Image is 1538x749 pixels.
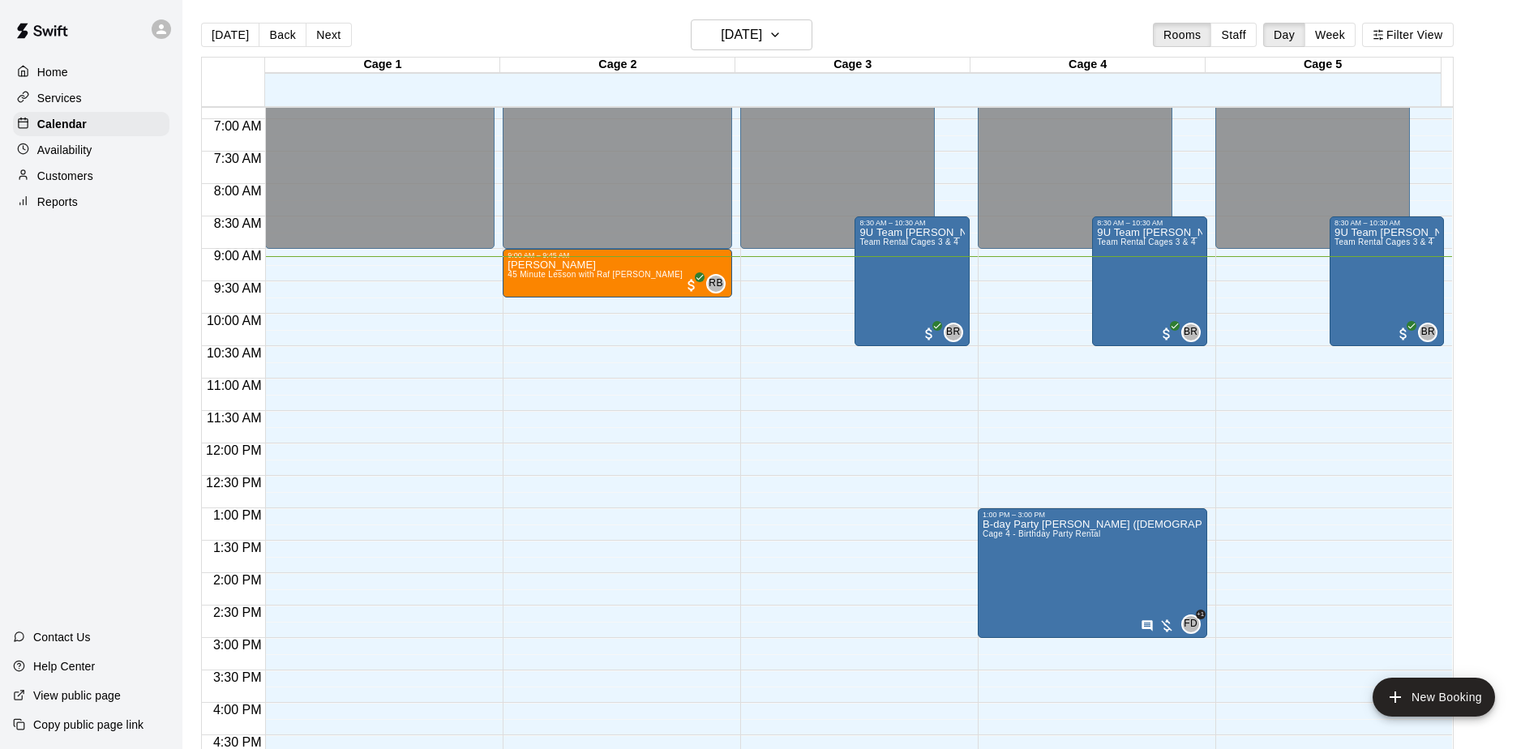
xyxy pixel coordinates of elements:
[202,476,265,490] span: 12:30 PM
[1181,323,1201,342] div: Billy Jack Ryan
[33,629,91,645] p: Contact Us
[1153,23,1211,47] button: Rooms
[709,276,722,292] span: RB
[1373,678,1495,717] button: add
[735,58,970,73] div: Cage 3
[1159,326,1175,342] span: All customers have paid
[13,164,169,188] a: Customers
[209,638,266,652] span: 3:00 PM
[203,314,266,327] span: 10:00 AM
[1184,616,1197,632] span: FD
[209,573,266,587] span: 2:00 PM
[1181,614,1201,634] div: Front Desk
[210,119,266,133] span: 7:00 AM
[721,24,762,46] h6: [DATE]
[209,541,266,554] span: 1:30 PM
[713,274,726,293] span: Rafael Betances
[209,703,266,717] span: 4:00 PM
[859,219,964,227] div: 8:30 AM – 10:30 AM
[203,346,266,360] span: 10:30 AM
[13,112,169,136] a: Calendar
[508,251,727,259] div: 9:00 AM – 9:45 AM
[306,23,351,47] button: Next
[978,508,1207,638] div: 1:00 PM – 3:00 PM: B-day Party Henry (10yo)
[1196,610,1206,619] span: +1
[946,324,960,340] span: BR
[1097,219,1202,227] div: 8:30 AM – 10:30 AM
[209,508,266,522] span: 1:00 PM
[1092,216,1206,346] div: 8:30 AM – 10:30 AM: 9U Team Ryan Practice
[691,19,812,50] button: [DATE]
[1305,23,1356,47] button: Week
[210,152,266,165] span: 7:30 AM
[265,58,500,73] div: Cage 1
[1206,58,1441,73] div: Cage 5
[1424,323,1437,342] span: Billy Jack Ryan
[33,658,95,674] p: Help Center
[259,23,306,47] button: Back
[859,238,958,246] span: Team Rental Cages 3 & 4
[983,529,1101,538] span: Cage 4 - Birthday Party Rental
[508,270,683,279] span: 45 Minute Lesson with Raf [PERSON_NAME]
[1421,324,1435,340] span: BR
[37,116,87,132] p: Calendar
[1188,614,1201,634] span: Front Desk & 1 other
[201,23,259,47] button: [DATE]
[1330,216,1444,346] div: 8:30 AM – 10:30 AM: 9U Team Ryan Practice
[37,142,92,158] p: Availability
[1263,23,1305,47] button: Day
[209,606,266,619] span: 2:30 PM
[37,64,68,80] p: Home
[210,184,266,198] span: 8:00 AM
[1335,238,1433,246] span: Team Rental Cages 3 & 4
[970,58,1206,73] div: Cage 4
[1395,326,1412,342] span: All customers have paid
[210,281,266,295] span: 9:30 AM
[209,735,266,749] span: 4:30 PM
[944,323,963,342] div: Billy Jack Ryan
[13,138,169,162] a: Availability
[202,443,265,457] span: 12:00 PM
[983,511,1202,519] div: 1:00 PM – 3:00 PM
[33,687,121,704] p: View public page
[855,216,969,346] div: 8:30 AM – 10:30 AM: 9U Team Ryan Practice
[503,249,732,297] div: 9:00 AM – 9:45 AM: Jasper Persson
[209,670,266,684] span: 3:30 PM
[1210,23,1257,47] button: Staff
[1335,219,1439,227] div: 8:30 AM – 10:30 AM
[203,411,266,425] span: 11:30 AM
[210,216,266,230] span: 8:30 AM
[1362,23,1453,47] button: Filter View
[13,60,169,84] a: Home
[33,717,144,733] p: Copy public page link
[1141,619,1154,632] svg: Has notes
[13,86,169,110] a: Services
[950,323,963,342] span: Billy Jack Ryan
[1418,323,1437,342] div: Billy Jack Ryan
[203,379,266,392] span: 11:00 AM
[1097,238,1196,246] span: Team Rental Cages 3 & 4
[37,168,93,184] p: Customers
[13,190,169,214] a: Reports
[1184,324,1197,340] span: BR
[1188,323,1201,342] span: Billy Jack Ryan
[683,277,700,293] span: All customers have paid
[210,249,266,263] span: 9:00 AM
[37,194,78,210] p: Reports
[706,274,726,293] div: Rafael Betances
[921,326,937,342] span: All customers have paid
[37,90,82,106] p: Services
[500,58,735,73] div: Cage 2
